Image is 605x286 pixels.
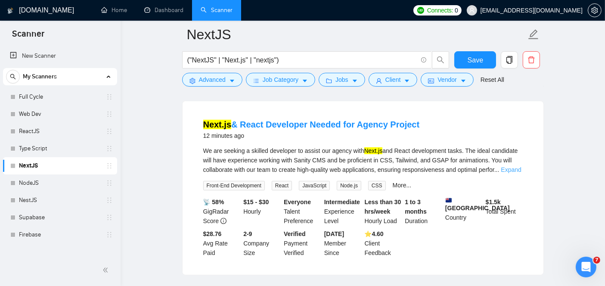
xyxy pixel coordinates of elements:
[445,197,510,211] b: [GEOGRAPHIC_DATA]
[106,162,113,169] span: holder
[323,229,363,258] div: Member Since
[319,73,365,87] button: folderJobscaret-down
[428,78,434,84] span: idcard
[5,28,51,46] span: Scanner
[588,3,602,17] button: setting
[203,230,222,237] b: $28.76
[484,197,524,226] div: Total Spent
[199,75,226,84] span: Advanced
[468,55,483,65] span: Save
[6,74,19,80] span: search
[243,199,269,205] b: $15 - $30
[19,106,101,123] a: Web Dev
[203,199,224,205] b: 📡 58%
[282,229,323,258] div: Payment Verified
[242,197,282,226] div: Hourly
[19,209,101,226] a: Supabase
[19,123,101,140] a: ReactJS
[202,229,242,258] div: Avg Rate Paid
[501,51,518,68] button: copy
[432,51,449,68] button: search
[3,68,117,243] li: My Scanners
[593,257,600,264] span: 7
[106,93,113,100] span: holder
[189,78,195,84] span: setting
[106,180,113,187] span: holder
[404,78,410,84] span: caret-down
[19,192,101,209] a: NestJS
[365,199,401,215] b: Less than 30 hrs/week
[220,218,226,224] span: info-circle
[421,57,427,63] span: info-circle
[486,199,501,205] b: $ 1.5k
[203,120,232,129] mark: Next.js
[203,131,420,141] div: 12 minutes ago
[201,6,233,14] a: searchScanner
[352,78,358,84] span: caret-down
[393,182,412,189] a: More...
[403,197,444,226] div: Duration
[302,78,308,84] span: caret-down
[363,197,403,226] div: Hourly Load
[284,199,311,205] b: Everyone
[10,47,110,65] a: New Scanner
[6,70,20,84] button: search
[19,157,101,174] a: NextJS
[263,75,298,84] span: Job Category
[19,88,101,106] a: Full Cycle
[101,6,127,14] a: homeHome
[421,73,473,87] button: idcardVendorcaret-down
[242,229,282,258] div: Company Size
[368,181,386,190] span: CSS
[364,147,383,154] mark: Next.js
[7,4,13,18] img: logo
[23,68,57,85] span: My Scanners
[326,78,332,84] span: folder
[106,231,113,238] span: holder
[253,78,259,84] span: bars
[427,6,453,15] span: Connects:
[446,197,452,203] img: 🇳🇿
[376,78,382,84] span: user
[437,75,456,84] span: Vendor
[246,73,315,87] button: barsJob Categorycaret-down
[523,51,540,68] button: delete
[203,146,523,174] div: We are seeking a skilled developer to assist our agency with and React development tasks. The ide...
[588,7,602,14] a: setting
[182,73,242,87] button: settingAdvancedcaret-down
[363,229,403,258] div: Client Feedback
[282,197,323,226] div: Talent Preference
[385,75,401,84] span: Client
[324,230,344,237] b: [DATE]
[229,78,235,84] span: caret-down
[523,56,540,64] span: delete
[528,29,539,40] span: edit
[102,266,111,274] span: double-left
[106,214,113,221] span: holder
[106,197,113,204] span: holder
[106,145,113,152] span: holder
[202,197,242,226] div: GigRadar Score
[284,230,306,237] b: Verified
[444,197,484,226] div: Country
[455,6,458,15] span: 0
[417,7,424,14] img: upwork-logo.png
[187,55,417,65] input: Search Freelance Jobs...
[469,7,475,13] span: user
[501,56,518,64] span: copy
[19,140,101,157] a: Type Script
[299,181,330,190] span: JavaScript
[3,47,117,65] li: New Scanner
[272,181,292,190] span: React
[576,257,596,277] iframe: Intercom live chat
[203,181,265,190] span: Front-End Development
[460,78,466,84] span: caret-down
[432,56,449,64] span: search
[369,73,418,87] button: userClientcaret-down
[187,24,526,45] input: Scanner name...
[481,75,504,84] a: Reset All
[494,166,500,173] span: ...
[19,226,101,243] a: Firebase
[324,199,360,205] b: Intermediate
[335,75,348,84] span: Jobs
